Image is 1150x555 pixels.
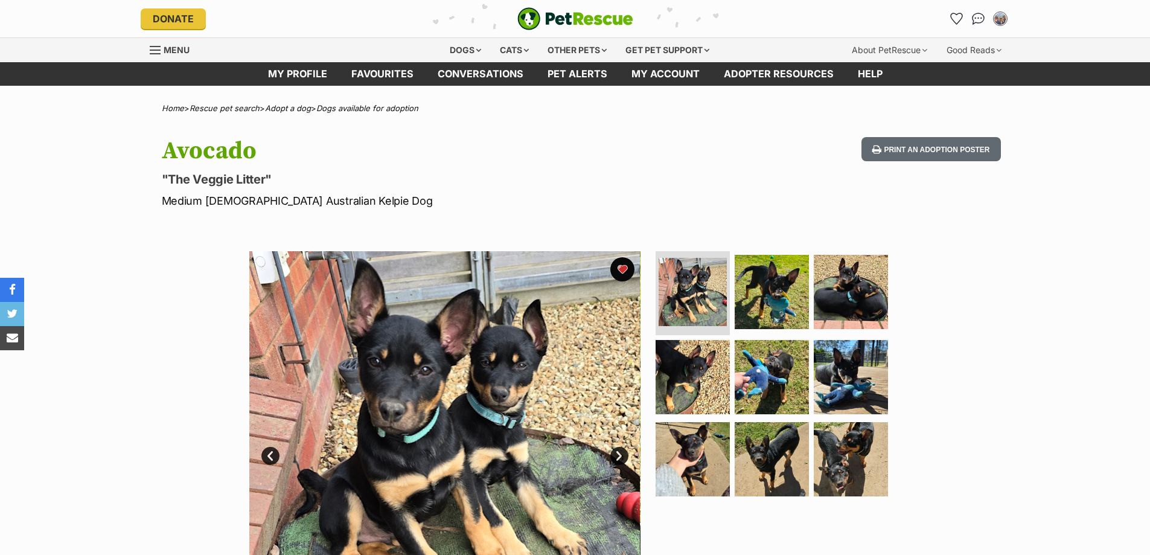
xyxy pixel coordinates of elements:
[316,103,418,113] a: Dogs available for adoption
[712,62,846,86] a: Adopter resources
[619,62,712,86] a: My account
[517,7,633,30] a: PetRescue
[991,9,1010,28] button: My account
[162,193,672,209] p: Medium [DEMOGRAPHIC_DATA] Australian Kelpie Dog
[994,13,1006,25] img: Tania Millen profile pic
[814,422,888,496] img: Photo of Avocado
[539,38,615,62] div: Other pets
[535,62,619,86] a: Pet alerts
[969,9,988,28] a: Conversations
[617,38,718,62] div: Get pet support
[162,103,184,113] a: Home
[339,62,426,86] a: Favourites
[150,38,198,60] a: Menu
[861,137,1000,162] button: Print an adoption poster
[162,171,672,188] p: "The Veggie Litter"
[491,38,537,62] div: Cats
[610,257,634,281] button: favourite
[659,258,727,326] img: Photo of Avocado
[814,255,888,329] img: Photo of Avocado
[132,104,1019,113] div: > > >
[426,62,535,86] a: conversations
[947,9,966,28] a: Favourites
[656,422,730,496] img: Photo of Avocado
[162,137,672,165] h1: Avocado
[735,340,809,414] img: Photo of Avocado
[517,7,633,30] img: logo-e224e6f780fb5917bec1dbf3a21bbac754714ae5b6737aabdf751b685950b380.svg
[256,62,339,86] a: My profile
[190,103,260,113] a: Rescue pet search
[972,13,985,25] img: chat-41dd97257d64d25036548639549fe6c8038ab92f7586957e7f3b1b290dea8141.svg
[141,8,206,29] a: Donate
[610,447,628,465] a: Next
[814,340,888,414] img: Photo of Avocado
[735,255,809,329] img: Photo of Avocado
[265,103,311,113] a: Adopt a dog
[938,38,1010,62] div: Good Reads
[441,38,490,62] div: Dogs
[846,62,895,86] a: Help
[947,9,1010,28] ul: Account quick links
[656,340,730,414] img: Photo of Avocado
[164,45,190,55] span: Menu
[843,38,936,62] div: About PetRescue
[261,447,280,465] a: Prev
[735,422,809,496] img: Photo of Avocado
